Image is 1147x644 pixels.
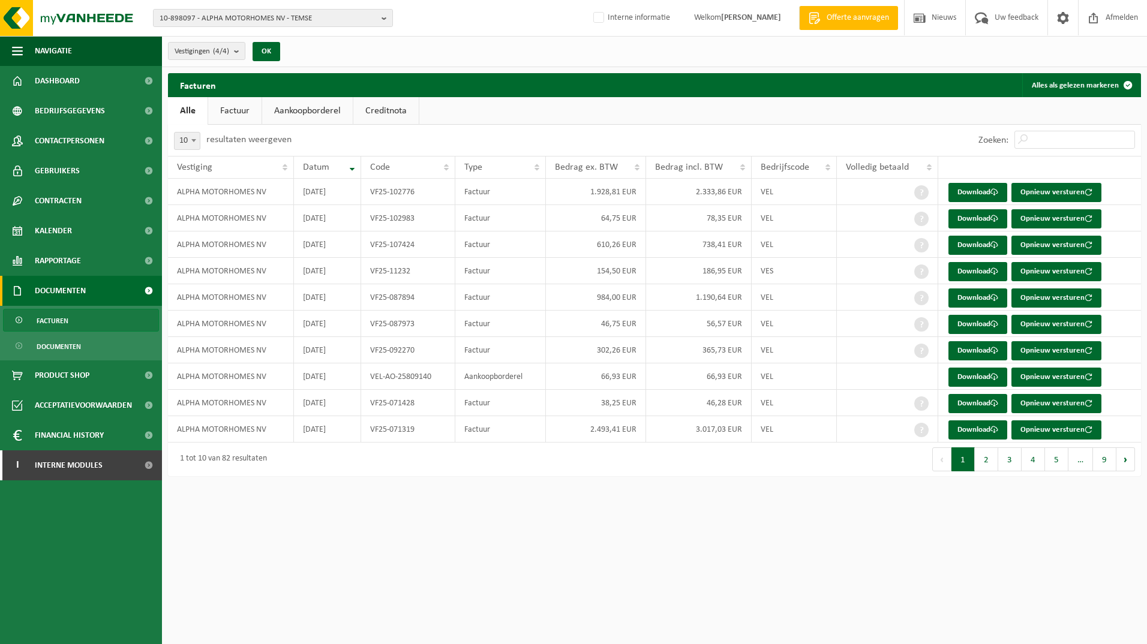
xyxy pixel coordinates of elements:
button: 1 [951,447,975,471]
a: Download [948,368,1007,387]
span: 10-898097 - ALPHA MOTORHOMES NV - TEMSE [160,10,377,28]
span: Volledig betaald [846,162,909,172]
td: Factuur [455,205,547,231]
span: Navigatie [35,36,72,66]
count: (4/4) [213,47,229,55]
td: 1.928,81 EUR [546,179,646,205]
label: Zoeken: [978,136,1008,145]
td: VF25-102776 [361,179,455,205]
span: Bedrijfscode [761,162,809,172]
span: 10 [175,133,200,149]
strong: [PERSON_NAME] [721,13,781,22]
a: Alle [168,97,208,125]
td: ALPHA MOTORHOMES NV [168,284,294,311]
td: Factuur [455,311,547,337]
td: 302,26 EUR [546,337,646,363]
button: Alles als gelezen markeren [1022,73,1140,97]
td: VEL [752,231,837,258]
td: Factuur [455,390,547,416]
span: Documenten [37,335,81,358]
span: Code [370,162,390,172]
td: [DATE] [294,179,361,205]
span: Contracten [35,186,82,216]
td: Factuur [455,258,547,284]
label: Interne informatie [591,9,670,27]
td: 64,75 EUR [546,205,646,231]
td: VEL [752,390,837,416]
td: Factuur [455,179,547,205]
td: [DATE] [294,337,361,363]
td: [DATE] [294,284,361,311]
td: VF25-11232 [361,258,455,284]
td: VF25-087973 [361,311,455,337]
span: Bedrag incl. BTW [655,162,723,172]
td: [DATE] [294,205,361,231]
td: 610,26 EUR [546,231,646,258]
td: VEL-AO-25809140 [361,363,455,390]
td: VF25-071428 [361,390,455,416]
span: Gebruikers [35,156,80,186]
td: VEL [752,179,837,205]
button: Opnieuw versturen [1011,183,1101,202]
td: VEL [752,363,837,390]
a: Download [948,209,1007,228]
button: Opnieuw versturen [1011,368,1101,387]
td: ALPHA MOTORHOMES NV [168,231,294,258]
a: Download [948,262,1007,281]
td: ALPHA MOTORHOMES NV [168,179,294,205]
button: Previous [932,447,951,471]
button: Opnieuw versturen [1011,209,1101,228]
td: ALPHA MOTORHOMES NV [168,205,294,231]
span: Interne modules [35,450,103,480]
td: ALPHA MOTORHOMES NV [168,337,294,363]
td: VEL [752,311,837,337]
a: Download [948,420,1007,440]
button: 10-898097 - ALPHA MOTORHOMES NV - TEMSE [153,9,393,27]
button: 3 [998,447,1022,471]
button: Opnieuw versturen [1011,288,1101,308]
a: Aankoopborderel [262,97,353,125]
span: Facturen [37,309,68,332]
td: [DATE] [294,416,361,443]
td: 78,35 EUR [646,205,752,231]
button: Opnieuw versturen [1011,341,1101,360]
span: Acceptatievoorwaarden [35,390,132,420]
button: Opnieuw versturen [1011,394,1101,413]
span: Type [464,162,482,172]
button: 5 [1045,447,1068,471]
span: Dashboard [35,66,80,96]
a: Download [948,394,1007,413]
a: Documenten [3,335,159,357]
td: VF25-087894 [361,284,455,311]
button: 2 [975,447,998,471]
td: 2.493,41 EUR [546,416,646,443]
span: Bedrijfsgegevens [35,96,105,126]
td: 38,25 EUR [546,390,646,416]
button: Opnieuw versturen [1011,236,1101,255]
td: 365,73 EUR [646,337,752,363]
td: 984,00 EUR [546,284,646,311]
button: 4 [1022,447,1045,471]
button: Opnieuw versturen [1011,420,1101,440]
td: VF25-102983 [361,205,455,231]
td: 46,28 EUR [646,390,752,416]
td: Factuur [455,416,547,443]
a: Facturen [3,309,159,332]
span: Kalender [35,216,72,246]
a: Download [948,236,1007,255]
a: Download [948,341,1007,360]
td: [DATE] [294,258,361,284]
a: Creditnota [353,97,419,125]
span: Vestigingen [175,43,229,61]
td: 46,75 EUR [546,311,646,337]
td: 2.333,86 EUR [646,179,752,205]
td: 186,95 EUR [646,258,752,284]
a: Download [948,288,1007,308]
button: Opnieuw versturen [1011,262,1101,281]
td: ALPHA MOTORHOMES NV [168,390,294,416]
td: ALPHA MOTORHOMES NV [168,258,294,284]
td: Factuur [455,284,547,311]
span: Datum [303,162,329,172]
td: VF25-092270 [361,337,455,363]
td: ALPHA MOTORHOMES NV [168,311,294,337]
